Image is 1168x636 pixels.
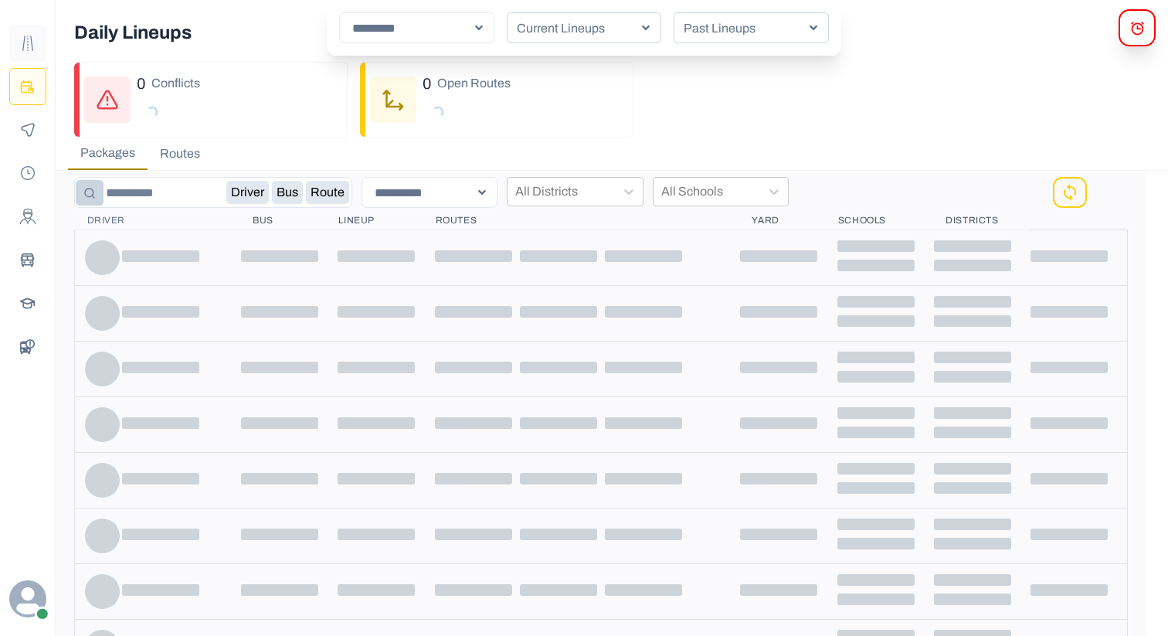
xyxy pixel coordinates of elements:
[75,211,240,230] th: Driver
[437,74,511,93] p: Open Routes
[9,580,46,617] svg: avatar
[434,211,740,230] th: Routes
[9,68,46,105] button: Planning
[1119,9,1156,46] button: alerts Modal
[1054,177,1085,208] button: Sync Filters
[253,214,273,226] p: Bus
[933,211,1030,230] th: Districts
[148,138,212,170] button: Routes
[9,155,46,192] button: Payroll
[9,111,46,148] button: Monitoring
[9,241,46,278] button: Buses
[511,19,645,38] p: Current Lineups
[337,211,433,230] th: Lineup
[837,211,933,230] th: Schools
[151,74,200,93] p: Conflicts
[9,198,46,235] button: Drivers
[68,138,148,170] button: Packages
[739,211,836,230] th: Yard
[9,328,46,365] button: BusData
[137,72,145,95] p: 0
[9,284,46,321] button: Schools
[423,72,431,95] p: 0
[677,19,812,38] p: Past Lineups
[9,25,46,62] button: Route Templates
